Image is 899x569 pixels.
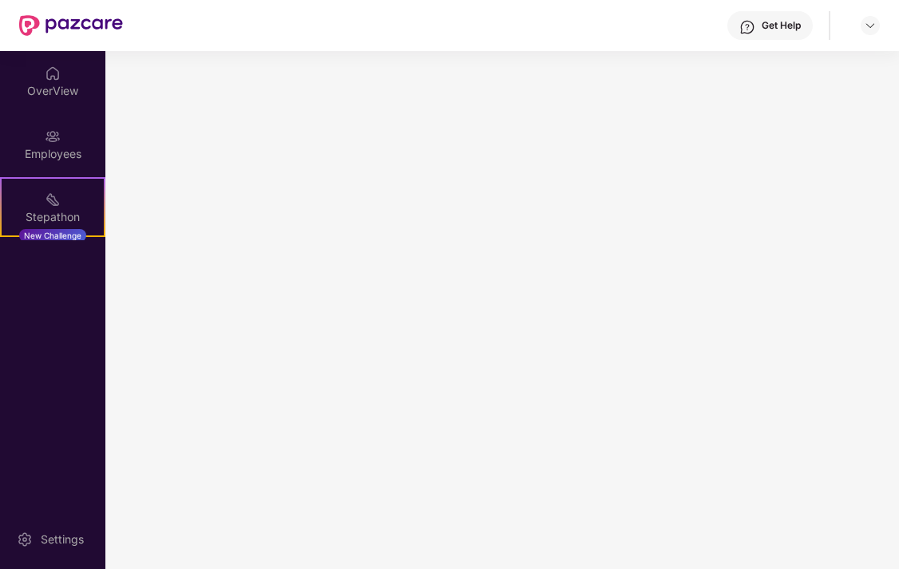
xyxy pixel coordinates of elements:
[19,15,123,36] img: New Pazcare Logo
[45,65,61,81] img: svg+xml;base64,PHN2ZyBpZD0iSG9tZSIgeG1sbnM9Imh0dHA6Ly93d3cudzMub3JnLzIwMDAvc3ZnIiB3aWR0aD0iMjAiIG...
[36,531,89,547] div: Settings
[762,19,801,32] div: Get Help
[864,19,877,32] img: svg+xml;base64,PHN2ZyBpZD0iRHJvcGRvd24tMzJ4MzIiIHhtbG5zPSJodHRwOi8vd3d3LnczLm9yZy8yMDAwL3N2ZyIgd2...
[19,229,86,242] div: New Challenge
[739,19,755,35] img: svg+xml;base64,PHN2ZyBpZD0iSGVscC0zMngzMiIgeG1sbnM9Imh0dHA6Ly93d3cudzMub3JnLzIwMDAvc3ZnIiB3aWR0aD...
[17,531,33,547] img: svg+xml;base64,PHN2ZyBpZD0iU2V0dGluZy0yMHgyMCIgeG1sbnM9Imh0dHA6Ly93d3cudzMub3JnLzIwMDAvc3ZnIiB3aW...
[45,128,61,144] img: svg+xml;base64,PHN2ZyBpZD0iRW1wbG95ZWVzIiB4bWxucz0iaHR0cDovL3d3dy53My5vcmcvMjAwMC9zdmciIHdpZHRoPS...
[45,192,61,207] img: svg+xml;base64,PHN2ZyB4bWxucz0iaHR0cDovL3d3dy53My5vcmcvMjAwMC9zdmciIHdpZHRoPSIyMSIgaGVpZ2h0PSIyMC...
[2,209,104,225] div: Stepathon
